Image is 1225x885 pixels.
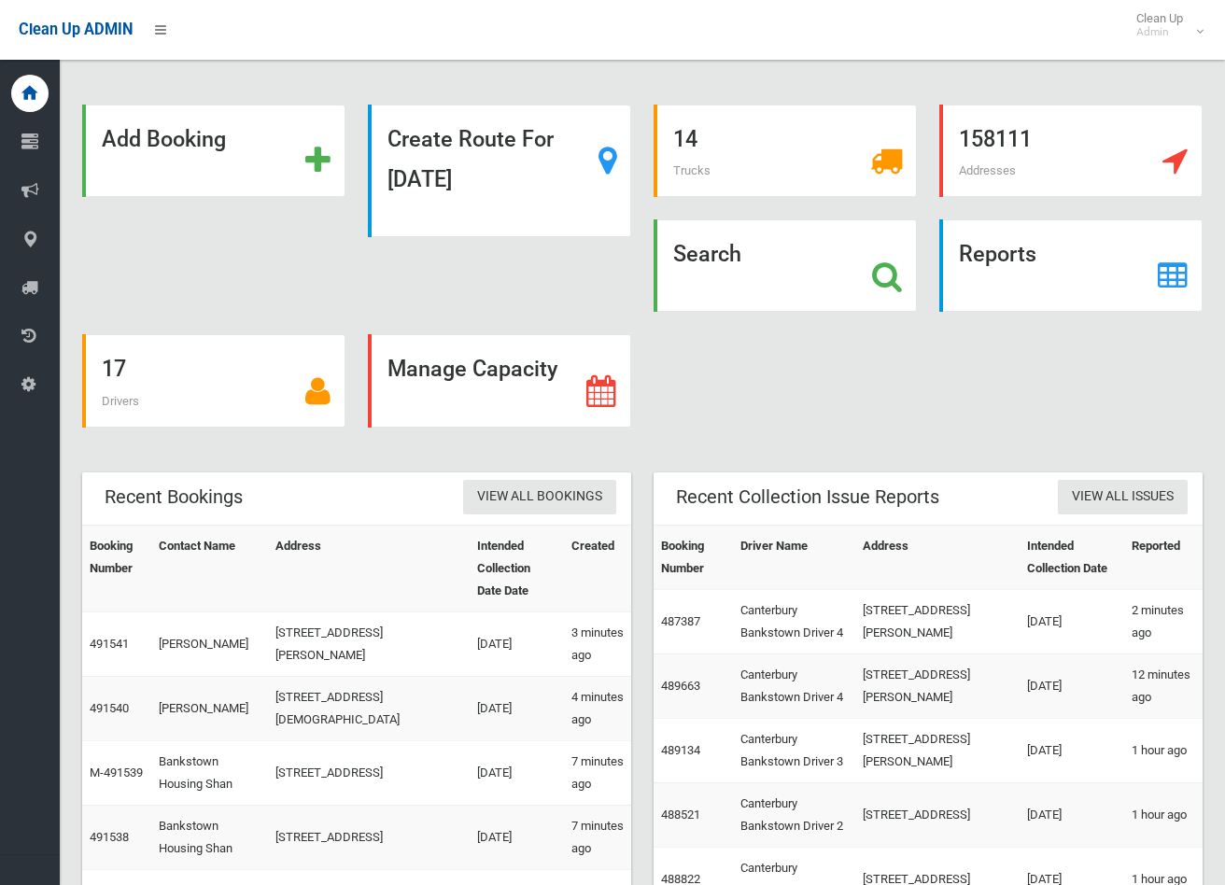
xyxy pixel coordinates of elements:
strong: Search [673,241,741,267]
a: Reports [939,219,1203,312]
span: Clean Up ADMIN [19,21,133,38]
td: 1 hour ago [1124,782,1203,847]
th: Address [855,525,1020,589]
td: [DATE] [470,805,564,869]
a: 491538 [90,830,129,844]
td: [DATE] [470,740,564,805]
a: 489134 [661,743,700,757]
td: Bankstown Housing Shan [151,805,267,869]
strong: Add Booking [102,126,226,152]
td: [STREET_ADDRESS] [855,782,1020,847]
td: Canterbury Bankstown Driver 3 [733,718,855,782]
td: [DATE] [470,676,564,740]
th: Booking Number [82,525,151,611]
td: [STREET_ADDRESS][PERSON_NAME] [855,653,1020,718]
th: Intended Collection Date [1020,525,1123,589]
td: 12 minutes ago [1124,653,1203,718]
a: M-491539 [90,766,143,780]
td: 4 minutes ago [564,676,631,740]
span: Addresses [959,163,1016,177]
td: [STREET_ADDRESS] [268,740,470,805]
a: 17 Drivers [82,334,345,427]
th: Address [268,525,470,611]
td: 7 minutes ago [564,805,631,869]
td: [DATE] [1020,718,1123,782]
th: Driver Name [733,525,855,589]
strong: Reports [959,241,1036,267]
a: Search [654,219,917,312]
small: Admin [1136,25,1183,39]
strong: Create Route For [DATE] [387,126,554,192]
th: Reported [1124,525,1203,589]
td: [DATE] [470,611,564,676]
td: 2 minutes ago [1124,589,1203,653]
a: 489663 [661,679,700,693]
td: Canterbury Bankstown Driver 4 [733,589,855,653]
span: Drivers [102,394,139,408]
strong: Manage Capacity [387,356,557,382]
a: 487387 [661,614,700,628]
a: View All Bookings [463,480,616,514]
span: Clean Up [1127,11,1202,39]
td: 3 minutes ago [564,611,631,676]
td: [PERSON_NAME] [151,611,267,676]
td: [DATE] [1020,589,1123,653]
a: Create Route For [DATE] [368,105,631,237]
th: Intended Collection Date Date [470,525,564,611]
span: Trucks [673,163,711,177]
td: [STREET_ADDRESS][PERSON_NAME] [855,589,1020,653]
td: Canterbury Bankstown Driver 2 [733,782,855,847]
td: [STREET_ADDRESS][PERSON_NAME] [268,611,470,676]
header: Recent Collection Issue Reports [654,479,962,515]
header: Recent Bookings [82,479,265,515]
td: [STREET_ADDRESS] [268,805,470,869]
a: 14 Trucks [654,105,917,197]
a: View All Issues [1058,480,1188,514]
td: [STREET_ADDRESS][DEMOGRAPHIC_DATA] [268,676,470,740]
td: [STREET_ADDRESS][PERSON_NAME] [855,718,1020,782]
a: Add Booking [82,105,345,197]
td: Canterbury Bankstown Driver 4 [733,653,855,718]
strong: 158111 [959,126,1032,152]
a: 488521 [661,808,700,822]
th: Created [564,525,631,611]
td: 7 minutes ago [564,740,631,805]
a: 491540 [90,701,129,715]
td: 1 hour ago [1124,718,1203,782]
a: 491541 [90,637,129,651]
strong: 14 [673,126,697,152]
a: Manage Capacity [368,334,631,427]
td: Bankstown Housing Shan [151,740,267,805]
a: 158111 Addresses [939,105,1203,197]
th: Booking Number [654,525,733,589]
td: [PERSON_NAME] [151,676,267,740]
strong: 17 [102,356,126,382]
th: Contact Name [151,525,267,611]
td: [DATE] [1020,782,1123,847]
td: [DATE] [1020,653,1123,718]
